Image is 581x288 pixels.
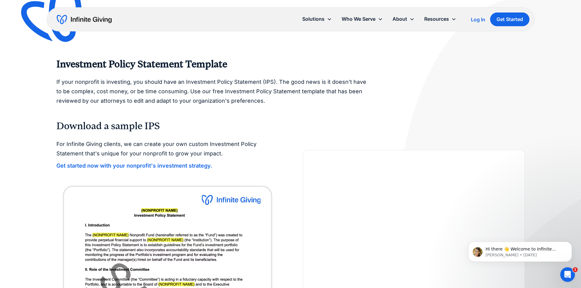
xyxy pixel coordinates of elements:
a: Get started now with your nonprofit's investment strategy. [56,163,212,169]
div: Log In [471,17,485,22]
a: home [57,15,112,24]
iframe: Intercom live chat [560,267,575,282]
div: About [393,15,407,23]
iframe: Intercom notifications message [459,229,581,272]
div: Solutions [302,15,325,23]
a: Get Started [490,12,529,26]
div: Who We Serve [337,12,388,26]
p: If your nonprofit is investing, you should have an Investment Policy Statement (IPS). The good ne... [56,77,369,105]
span: 1 [573,267,578,272]
strong: Investment Policy Statement Template [56,59,227,70]
div: Resources [424,15,449,23]
p: For Infinite Giving clients, we can create your own custom Investment Policy Statement that's uni... [56,140,278,158]
div: Solutions [297,12,337,26]
div: Resources [419,12,461,26]
div: Who We Serve [342,15,375,23]
a: Log In [471,16,485,23]
div: About [388,12,419,26]
h3: Download a sample IPS [56,120,525,132]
